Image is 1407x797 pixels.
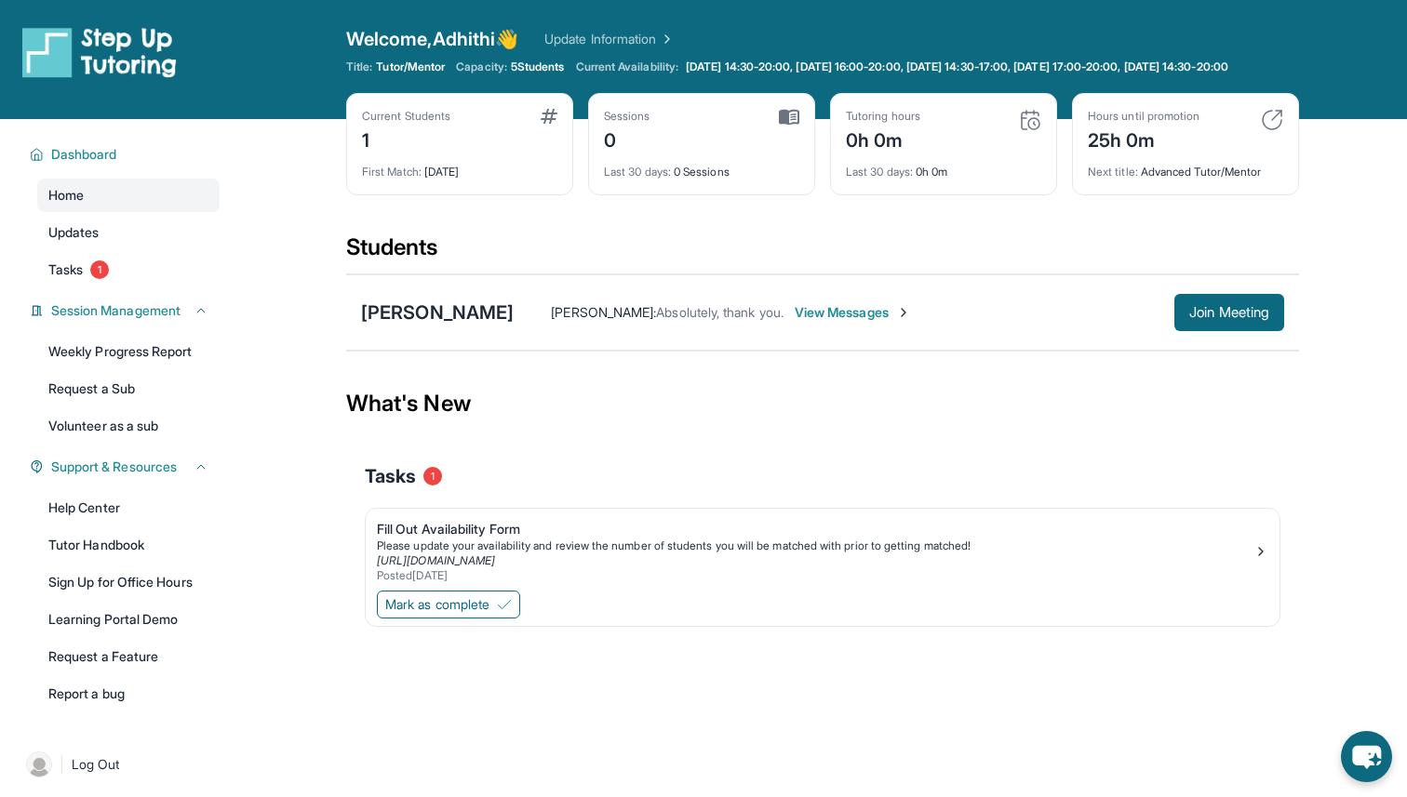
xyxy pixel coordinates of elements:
[37,372,220,405] a: Request a Sub
[362,165,422,179] span: First Match :
[51,145,117,164] span: Dashboard
[346,232,1299,273] div: Students
[846,165,913,179] span: Last 30 days :
[846,124,920,153] div: 0h 0m
[656,30,675,48] img: Chevron Right
[365,463,416,489] span: Tasks
[37,409,220,443] a: Volunteer as a sub
[37,677,220,711] a: Report a bug
[846,109,920,124] div: Tutoring hours
[551,304,656,320] span: [PERSON_NAME] :
[346,26,518,52] span: Welcome, Adhithi 👋
[48,186,84,205] span: Home
[51,301,181,320] span: Session Management
[377,568,1253,583] div: Posted [DATE]
[19,744,220,785] a: |Log Out
[362,124,450,153] div: 1
[37,179,220,212] a: Home
[44,458,208,476] button: Support & Resources
[779,109,799,126] img: card
[541,109,557,124] img: card
[604,165,671,179] span: Last 30 days :
[60,753,64,776] span: |
[846,153,1041,179] div: 0h 0m
[376,60,445,74] span: Tutor/Mentor
[362,109,450,124] div: Current Students
[48,260,83,279] span: Tasks
[377,538,1253,553] div: Please update your availability and review the number of students you will be matched with prior ...
[44,145,208,164] button: Dashboard
[22,26,177,78] img: logo
[377,520,1253,538] div: Fill Out Availability Form
[37,335,220,368] a: Weekly Progress Report
[497,597,512,612] img: Mark as complete
[48,223,100,242] span: Updates
[1189,307,1269,318] span: Join Meeting
[377,553,495,567] a: [URL][DOMAIN_NAME]
[361,299,514,325] div: [PERSON_NAME]
[604,109,650,124] div: Sessions
[51,458,177,476] span: Support & Resources
[37,216,220,249] a: Updates
[686,60,1228,74] span: [DATE] 14:30-20:00, [DATE] 16:00-20:00, [DATE] 14:30-17:00, [DATE] 17:00-20:00, [DATE] 14:30-20:00
[795,303,911,322] span: View Messages
[37,528,220,562] a: Tutor Handbook
[1088,109,1199,124] div: Hours until promotion
[544,30,675,48] a: Update Information
[37,640,220,673] a: Request a Feature
[1088,124,1199,153] div: 25h 0m
[1261,109,1283,131] img: card
[346,60,372,74] span: Title:
[456,60,507,74] span: Capacity:
[37,603,220,636] a: Learning Portal Demo
[44,301,208,320] button: Session Management
[385,595,489,614] span: Mark as complete
[576,60,678,74] span: Current Availability:
[377,591,520,618] button: Mark as complete
[1088,165,1138,179] span: Next title :
[511,60,565,74] span: 5 Students
[90,260,109,279] span: 1
[896,305,911,320] img: Chevron-Right
[366,509,1280,587] a: Fill Out Availability FormPlease update your availability and review the number of students you w...
[682,60,1232,74] a: [DATE] 14:30-20:00, [DATE] 16:00-20:00, [DATE] 14:30-17:00, [DATE] 17:00-20:00, [DATE] 14:30-20:00
[26,751,52,777] img: user-img
[604,153,799,179] div: 0 Sessions
[1174,294,1284,331] button: Join Meeting
[604,124,650,153] div: 0
[37,491,220,525] a: Help Center
[656,304,784,320] span: Absolutely, thank you.
[362,153,557,179] div: [DATE]
[72,755,120,774] span: Log Out
[346,363,1299,445] div: What's New
[37,253,220,286] a: Tasks1
[37,565,220,599] a: Sign Up for Office Hours
[1341,731,1392,782] button: chat-button
[423,467,442,485] span: 1
[1088,153,1283,179] div: Advanced Tutor/Mentor
[1019,109,1041,131] img: card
